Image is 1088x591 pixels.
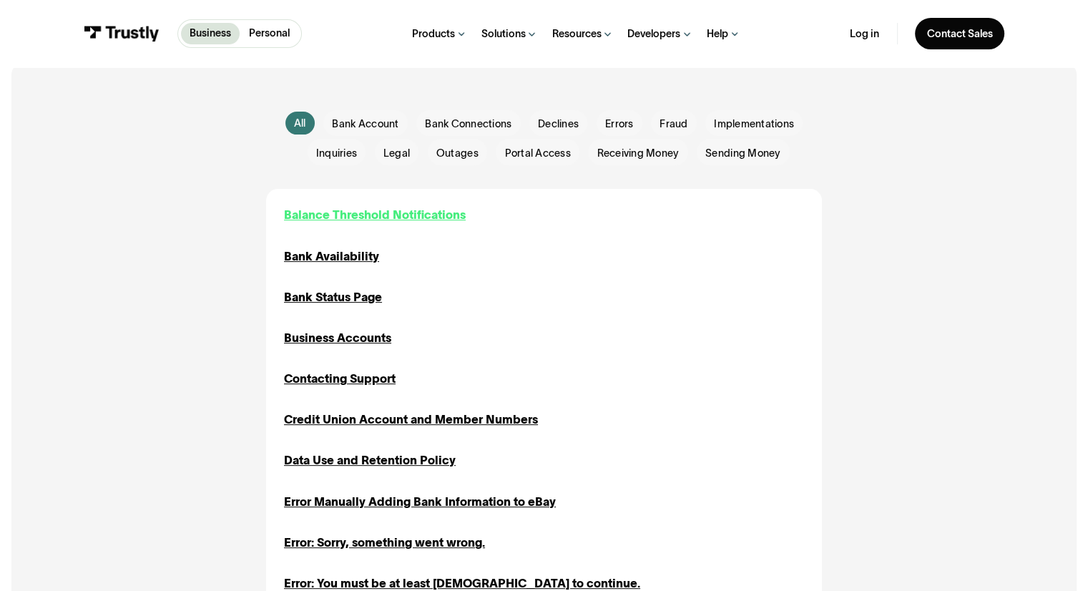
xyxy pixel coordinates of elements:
span: Bank Connections [425,117,511,131]
a: Business Accounts [284,329,391,347]
div: Resources [552,27,601,41]
a: All [285,112,315,135]
a: Contacting Support [284,370,396,388]
div: All [294,116,306,130]
span: Legal [383,146,410,160]
p: Business [190,26,231,41]
a: Bank Status Page [284,288,382,306]
a: Business [181,23,240,44]
div: Domein: [DOMAIN_NAME] [37,37,157,49]
p: Personal [249,26,290,41]
span: Inquiries [316,146,357,160]
img: website_grey.svg [23,37,34,49]
img: tab_keywords_by_traffic_grey.svg [140,83,152,94]
a: Personal [240,23,298,44]
div: Solutions [481,27,526,41]
span: Receiving Money [597,146,680,160]
div: Keywords op verkeer [156,84,245,94]
div: Products [412,27,455,41]
div: Domeinoverzicht [55,84,125,94]
span: Bank Account [332,117,398,131]
a: Data Use and Retention Policy [284,451,456,469]
img: logo_orange.svg [23,23,34,34]
span: Sending Money [705,146,780,160]
a: Balance Threshold Notifications [284,206,466,224]
a: Log in [850,27,879,41]
div: Contact Sales [926,27,992,41]
div: Help [707,27,728,41]
div: Developers [627,27,680,41]
span: Portal Access [504,146,570,160]
img: Trustly Logo [84,26,160,41]
a: Contact Sales [915,18,1004,49]
span: Errors [605,117,634,131]
div: v 4.0.25 [40,23,70,34]
span: Implementations [714,117,794,131]
a: Bank Availability [284,248,379,265]
span: Declines [538,117,579,131]
span: Fraud [660,117,687,131]
form: Email Form [266,110,821,166]
a: Error Manually Adding Bank Information to eBay [284,493,556,511]
span: Outages [436,146,479,160]
a: Error: Sorry, something went wrong. [284,534,485,552]
img: tab_domain_overview_orange.svg [39,83,51,94]
a: Credit Union Account and Member Numbers [284,411,538,429]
